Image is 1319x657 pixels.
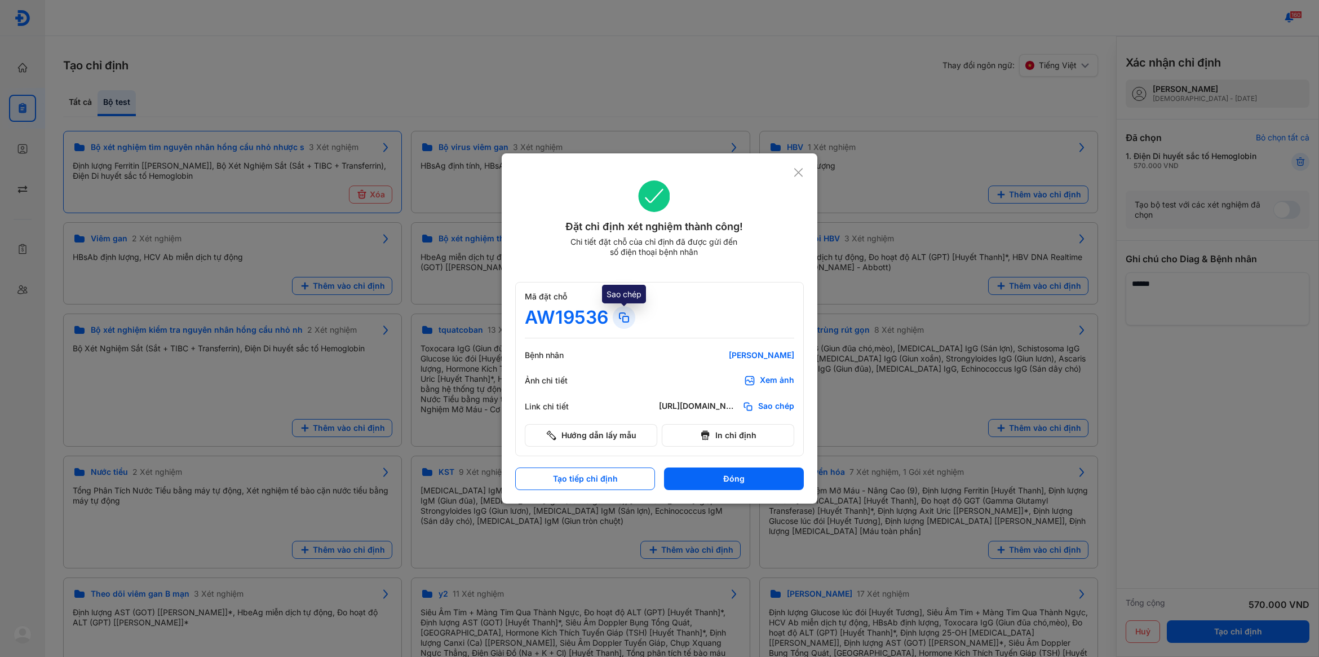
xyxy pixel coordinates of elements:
div: Bệnh nhân [525,350,592,360]
div: [PERSON_NAME] [659,350,794,360]
span: Sao chép [758,401,794,412]
div: AW19536 [525,306,608,329]
div: Mã đặt chỗ [525,292,794,302]
div: Ảnh chi tiết [525,376,592,386]
button: Tạo tiếp chỉ định [515,468,655,490]
div: Link chi tiết [525,402,592,412]
button: Hướng dẫn lấy mẫu [525,424,657,447]
button: In chỉ định [662,424,794,447]
div: Đặt chỉ định xét nghiệm thành công! [515,219,793,235]
div: Xem ảnh [760,375,794,386]
button: Đóng [664,468,804,490]
div: [URL][DOMAIN_NAME] [659,401,738,412]
div: Chi tiết đặt chỗ của chỉ định đã được gửi đến số điện thoại bệnh nhân [565,237,742,257]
